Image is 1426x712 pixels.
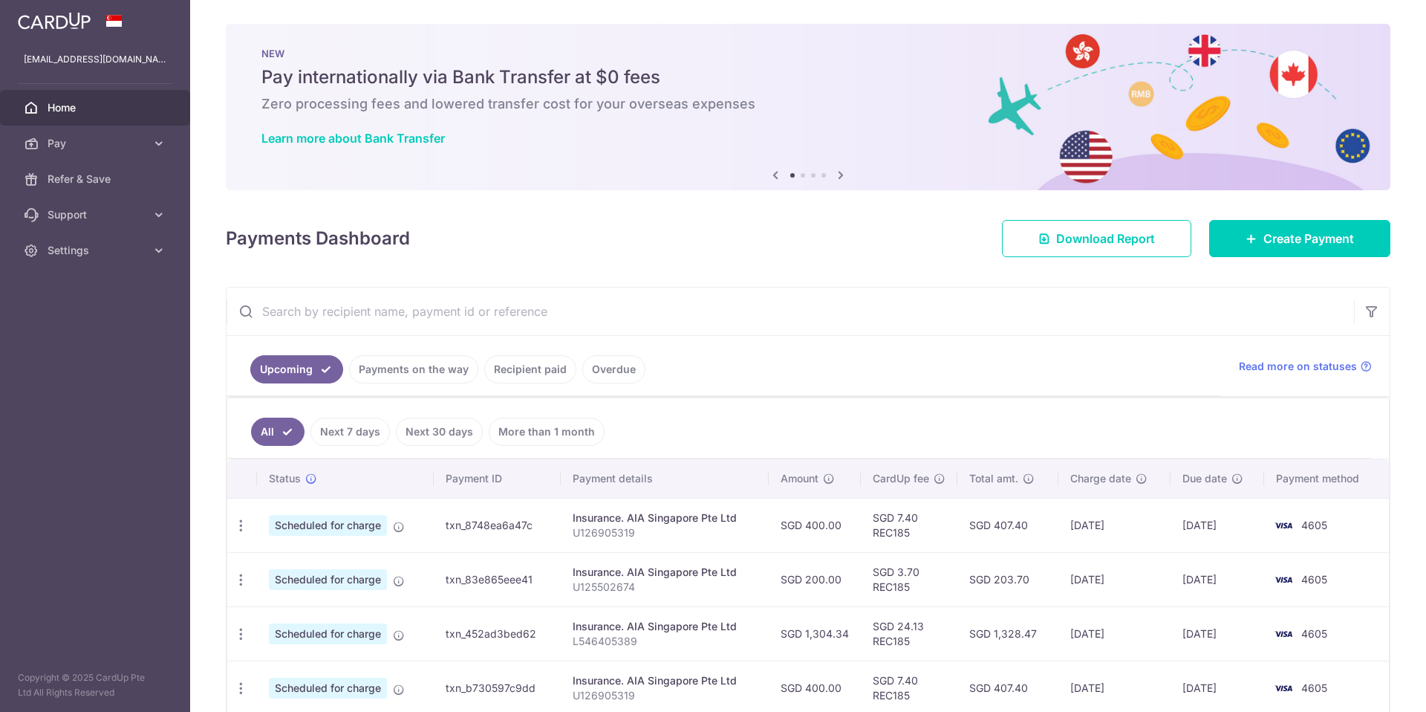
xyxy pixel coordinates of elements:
[1002,220,1191,257] a: Download Report
[1070,471,1131,486] span: Charge date
[434,552,561,606] td: txn_83e865eee41
[1058,498,1170,552] td: [DATE]
[261,48,1355,59] p: NEW
[396,418,483,446] a: Next 30 days
[769,606,861,661] td: SGD 1,304.34
[226,24,1390,190] img: Bank transfer banner
[1182,471,1227,486] span: Due date
[1269,679,1298,697] img: Bank Card
[269,471,301,486] span: Status
[861,498,957,552] td: SGD 7.40 REC185
[48,100,146,115] span: Home
[434,606,561,661] td: txn_452ad3bed62
[781,471,818,486] span: Amount
[573,634,757,649] p: L546405389
[573,525,757,540] p: U126905319
[434,498,561,552] td: txn_8748ea6a47c
[769,552,861,606] td: SGD 200.00
[1301,627,1327,640] span: 4605
[1264,459,1389,498] th: Payment method
[1269,571,1298,589] img: Bank Card
[1301,519,1327,531] span: 4605
[573,565,757,580] div: Insurance. AIA Singapore Pte Ltd
[269,569,387,590] span: Scheduled for charge
[261,95,1355,113] h6: Zero processing fees and lowered transfer cost for your overseas expenses
[1171,606,1264,661] td: [DATE]
[573,580,757,595] p: U125502674
[250,355,343,383] a: Upcoming
[226,225,410,252] h4: Payments Dashboard
[1056,230,1155,247] span: Download Report
[957,606,1058,661] td: SGD 1,328.47
[310,418,390,446] a: Next 7 days
[269,624,387,644] span: Scheduled for charge
[861,552,957,606] td: SGD 3.70 REC185
[261,131,445,146] a: Learn more about Bank Transfer
[261,65,1355,89] h5: Pay internationally via Bank Transfer at $0 fees
[1239,359,1372,374] a: Read more on statuses
[573,511,757,525] div: Insurance. AIA Singapore Pte Ltd
[269,515,387,536] span: Scheduled for charge
[48,243,146,258] span: Settings
[489,418,605,446] a: More than 1 month
[434,459,561,498] th: Payment ID
[873,471,929,486] span: CardUp fee
[1058,552,1170,606] td: [DATE]
[1058,606,1170,661] td: [DATE]
[48,136,146,151] span: Pay
[969,471,1018,486] span: Total amt.
[1301,682,1327,694] span: 4605
[484,355,576,383] a: Recipient paid
[1301,573,1327,586] span: 4605
[48,172,146,187] span: Refer & Save
[251,418,305,446] a: All
[349,355,478,383] a: Payments on the way
[1171,498,1264,552] td: [DATE]
[1171,552,1264,606] td: [DATE]
[957,552,1058,606] td: SGD 203.70
[18,12,91,30] img: CardUp
[573,688,757,703] p: U126905319
[1209,220,1390,257] a: Create Payment
[861,606,957,661] td: SGD 24.13 REC185
[24,52,166,67] p: [EMAIL_ADDRESS][DOMAIN_NAME]
[573,673,757,688] div: Insurance. AIA Singapore Pte Ltd
[1269,625,1298,643] img: Bank Card
[227,288,1354,335] input: Search by recipient name, payment id or reference
[582,355,645,383] a: Overdue
[1263,230,1354,247] span: Create Payment
[573,619,757,634] div: Insurance. AIA Singapore Pte Ltd
[561,459,769,498] th: Payment details
[48,207,146,222] span: Support
[1269,517,1298,534] img: Bank Card
[957,498,1058,552] td: SGD 407.40
[269,678,387,699] span: Scheduled for charge
[1239,359,1357,374] span: Read more on statuses
[769,498,861,552] td: SGD 400.00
